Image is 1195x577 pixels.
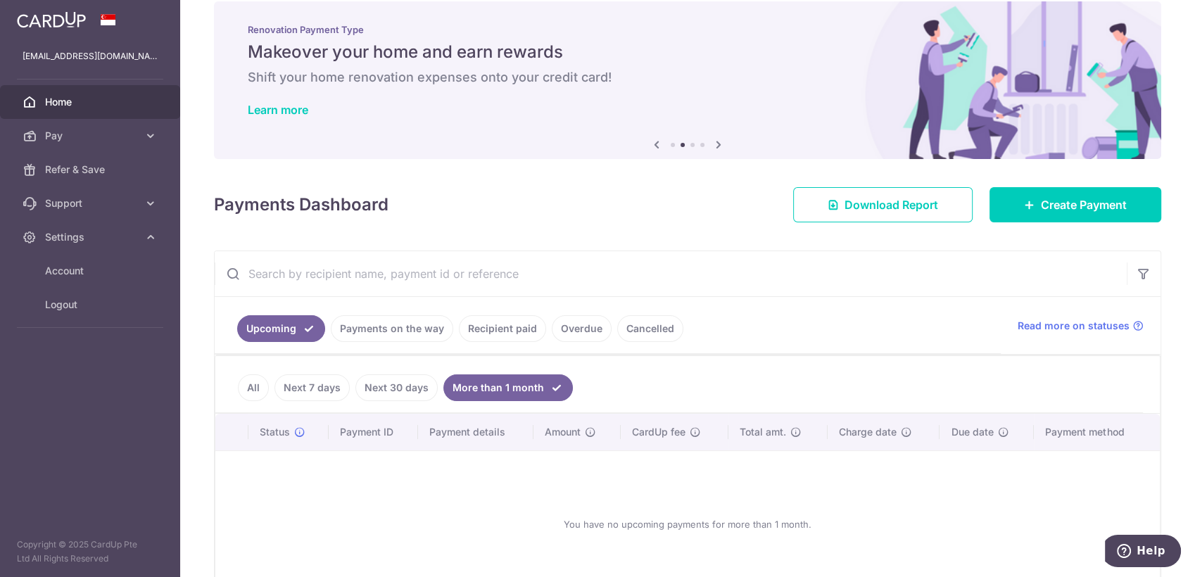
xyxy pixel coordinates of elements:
a: Payments on the way [331,315,453,342]
span: Status [260,425,290,439]
a: Create Payment [989,187,1161,222]
a: Next 7 days [274,374,350,401]
span: Due date [951,425,993,439]
span: Create Payment [1041,196,1127,213]
p: [EMAIL_ADDRESS][DOMAIN_NAME] [23,49,158,63]
span: Read more on statuses [1018,319,1130,333]
th: Payment ID [329,414,418,450]
a: Learn more [248,103,308,117]
span: Amount [545,425,581,439]
a: Download Report [793,187,973,222]
a: Next 30 days [355,374,438,401]
span: CardUp fee [632,425,685,439]
span: Charge date [839,425,897,439]
span: Refer & Save [45,163,138,177]
a: All [238,374,269,401]
a: Overdue [552,315,612,342]
a: Cancelled [617,315,683,342]
a: More than 1 month [443,374,573,401]
th: Payment method [1034,414,1160,450]
p: Renovation Payment Type [248,24,1127,35]
span: Support [45,196,138,210]
img: CardUp [17,11,86,28]
span: Logout [45,298,138,312]
h5: Makeover your home and earn rewards [248,41,1127,63]
a: Read more on statuses [1018,319,1144,333]
iframe: Opens a widget where you can find more information [1105,535,1181,570]
h6: Shift your home renovation expenses onto your credit card! [248,69,1127,86]
h4: Payments Dashboard [214,192,388,217]
span: Home [45,95,138,109]
img: Renovation banner [214,1,1161,159]
a: Recipient paid [459,315,546,342]
a: Upcoming [237,315,325,342]
span: Download Report [845,196,938,213]
input: Search by recipient name, payment id or reference [215,251,1127,296]
span: Settings [45,230,138,244]
span: Total amt. [740,425,786,439]
span: Account [45,264,138,278]
span: Pay [45,129,138,143]
th: Payment details [418,414,534,450]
